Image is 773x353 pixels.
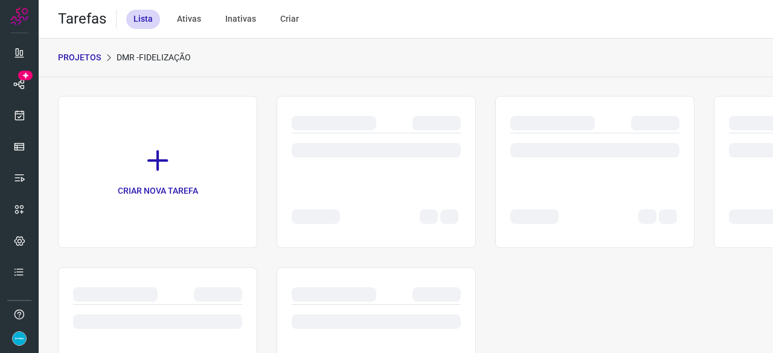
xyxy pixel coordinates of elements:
h2: Tarefas [58,10,106,28]
div: Lista [126,10,160,29]
p: DMR -Fidelização [117,51,191,64]
img: Logo [10,7,28,25]
p: PROJETOS [58,51,101,64]
div: Ativas [170,10,208,29]
div: Inativas [218,10,263,29]
img: 4352b08165ebb499c4ac5b335522ff74.png [12,331,27,346]
p: CRIAR NOVA TAREFA [118,185,198,197]
div: Criar [273,10,306,29]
